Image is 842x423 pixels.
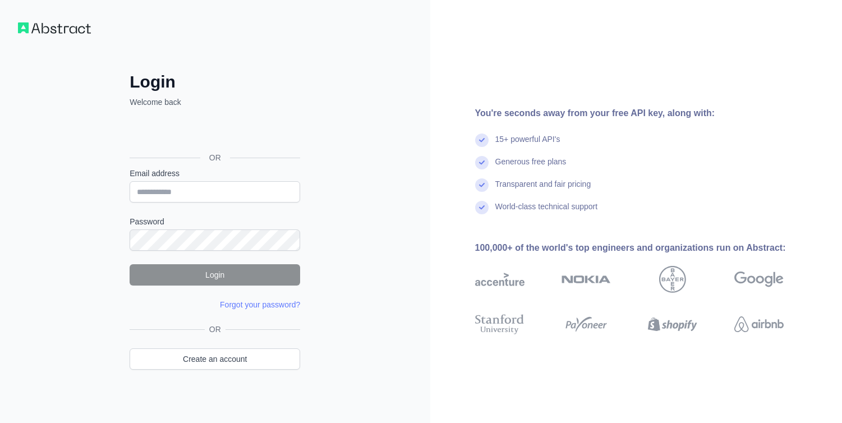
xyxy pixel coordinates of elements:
[130,96,300,108] p: Welcome back
[475,266,524,293] img: accenture
[200,152,230,163] span: OR
[475,241,820,255] div: 100,000+ of the world's top engineers and organizations run on Abstract:
[475,134,489,147] img: check mark
[734,266,784,293] img: google
[475,201,489,214] img: check mark
[475,107,820,120] div: You're seconds away from your free API key, along with:
[734,312,784,337] img: airbnb
[475,156,489,169] img: check mark
[475,312,524,337] img: stanford university
[130,264,300,286] button: Login
[130,72,300,92] h2: Login
[659,266,686,293] img: bayer
[130,168,300,179] label: Email address
[495,201,598,223] div: World-class technical support
[18,22,91,34] img: Workflow
[562,266,611,293] img: nokia
[562,312,611,337] img: payoneer
[495,134,560,156] div: 15+ powerful API's
[648,312,697,337] img: shopify
[475,178,489,192] img: check mark
[205,324,226,335] span: OR
[220,300,300,309] a: Forgot your password?
[130,216,300,227] label: Password
[130,348,300,370] a: Create an account
[495,156,567,178] div: Generous free plans
[124,120,303,145] iframe: Sign in with Google Button
[495,178,591,201] div: Transparent and fair pricing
